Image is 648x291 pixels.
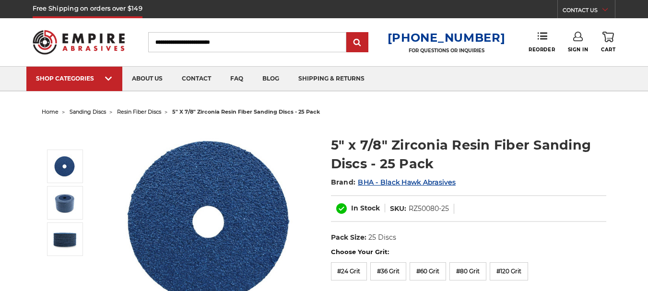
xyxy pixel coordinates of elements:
[122,67,172,91] a: about us
[53,154,77,178] img: 5 inch zirc resin fiber disc
[331,178,356,186] span: Brand:
[601,47,615,53] span: Cart
[388,47,506,54] p: FOR QUESTIONS OR INQUIRIES
[331,233,366,243] dt: Pack Size:
[36,75,113,82] div: SHOP CATEGORIES
[563,5,615,18] a: CONTACT US
[331,136,606,173] h1: 5" x 7/8" Zirconia Resin Fiber Sanding Discs - 25 Pack
[358,178,456,186] a: BHA - Black Hawk Abrasives
[601,32,615,53] a: Cart
[172,108,320,115] span: 5" x 7/8" zirconia resin fiber sanding discs - 25 pack
[390,204,406,214] dt: SKU:
[289,67,374,91] a: shipping & returns
[117,108,161,115] a: resin fiber discs
[348,33,367,52] input: Submit
[529,32,555,52] a: Reorder
[529,47,555,53] span: Reorder
[568,47,589,53] span: Sign In
[33,24,125,60] img: Empire Abrasives
[368,233,396,243] dd: 25 Discs
[172,67,221,91] a: contact
[221,67,253,91] a: faq
[53,191,77,215] img: 5 inch zirconia resin fiber discs
[409,204,449,214] dd: RZ50080-25
[42,108,59,115] a: home
[53,227,77,251] img: 5" zirconia resin fibre discs
[331,247,606,257] label: Choose Your Grit:
[253,67,289,91] a: blog
[351,204,380,212] span: In Stock
[70,108,106,115] a: sanding discs
[388,31,506,45] a: [PHONE_NUMBER]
